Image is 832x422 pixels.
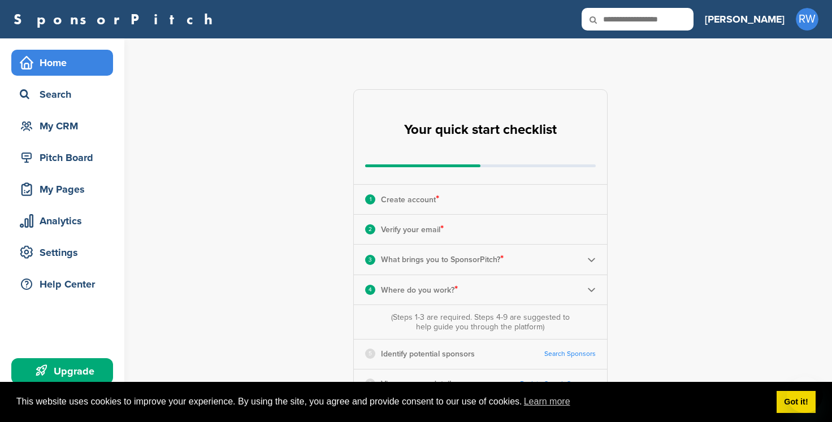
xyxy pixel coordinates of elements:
[17,361,113,381] div: Upgrade
[365,379,375,389] div: 6
[381,347,475,361] p: Identify potential sponsors
[11,176,113,202] a: My Pages
[705,7,785,32] a: [PERSON_NAME]
[381,377,455,391] p: View sponsor details
[14,12,220,27] a: SponsorPitch
[17,84,113,105] div: Search
[11,113,113,139] a: My CRM
[787,377,823,413] iframe: Button to launch messaging window
[17,147,113,168] div: Pitch Board
[365,349,375,359] div: 5
[404,118,557,142] h2: Your quick start checklist
[544,350,596,358] a: Search Sponsors
[365,224,375,234] div: 2
[381,252,504,267] p: What brings you to SponsorPitch?
[17,274,113,294] div: Help Center
[365,255,375,265] div: 3
[11,358,113,384] a: Upgrade
[388,312,573,332] div: (Steps 1-3 are required. Steps 4-9 are suggested to help guide you through the platform)
[520,380,596,388] a: Back to Search Sponsors
[365,194,375,205] div: 1
[17,211,113,231] div: Analytics
[587,255,596,264] img: Checklist arrow 2
[587,285,596,294] img: Checklist arrow 2
[365,285,375,295] div: 4
[11,145,113,171] a: Pitch Board
[796,8,818,31] span: RW
[11,240,113,266] a: Settings
[381,192,439,207] p: Create account
[381,282,458,297] p: Where do you work?
[17,242,113,263] div: Settings
[11,81,113,107] a: Search
[16,393,768,410] span: This website uses cookies to improve your experience. By using the site, you agree and provide co...
[17,116,113,136] div: My CRM
[17,53,113,73] div: Home
[17,179,113,199] div: My Pages
[11,271,113,297] a: Help Center
[381,222,444,237] p: Verify your email
[522,393,572,410] a: learn more about cookies
[705,11,785,27] h3: [PERSON_NAME]
[11,208,113,234] a: Analytics
[777,391,816,414] a: dismiss cookie message
[11,50,113,76] a: Home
